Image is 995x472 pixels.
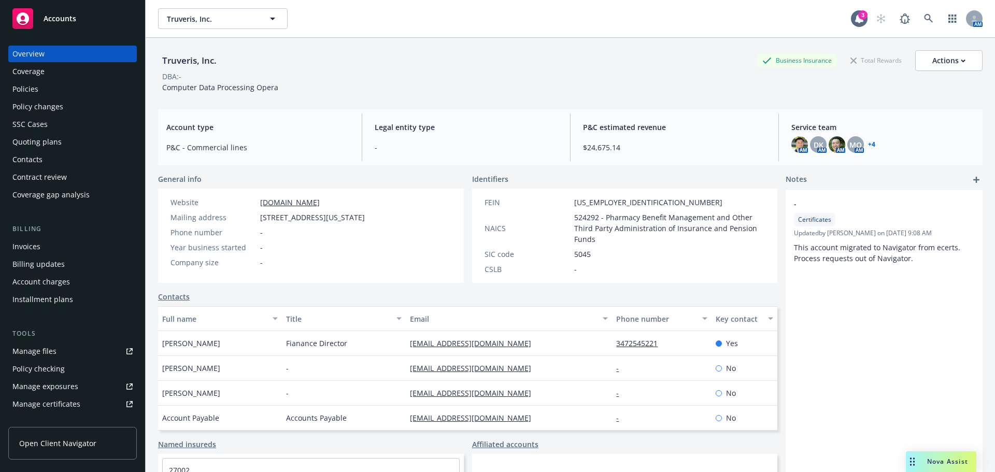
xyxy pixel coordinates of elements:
div: Billing [8,224,137,234]
div: -CertificatesUpdatedby [PERSON_NAME] on [DATE] 9:08 AMThis account migrated to Navigator from ece... [786,190,983,272]
span: [PERSON_NAME] [162,363,220,374]
span: - [375,142,558,153]
button: Nova Assist [906,451,976,472]
div: CSLB [485,264,570,275]
div: Title [286,313,390,324]
span: - [260,257,263,268]
a: Manage claims [8,413,137,430]
a: [EMAIL_ADDRESS][DOMAIN_NAME] [410,363,539,373]
div: Manage claims [12,413,65,430]
span: DK [814,139,823,150]
div: DBA: - [162,71,181,82]
span: $24,675.14 [583,142,766,153]
span: Nova Assist [927,457,968,466]
a: Invoices [8,238,137,255]
div: NAICS [485,223,570,234]
div: Manage certificates [12,396,80,412]
a: - [616,388,627,398]
span: P&C estimated revenue [583,122,766,133]
a: Manage files [8,343,137,360]
button: Title [282,306,406,331]
div: Actions [932,51,965,70]
span: P&C - Commercial lines [166,142,349,153]
div: Tools [8,328,137,339]
span: Computer Data Processing Opera [162,82,278,92]
a: [EMAIL_ADDRESS][DOMAIN_NAME] [410,338,539,348]
div: Mailing address [170,212,256,223]
button: Key contact [712,306,777,331]
a: Policy changes [8,98,137,115]
div: SIC code [485,249,570,260]
div: SSC Cases [12,116,48,133]
span: Service team [791,122,974,133]
span: - [286,388,289,398]
span: - [794,198,947,209]
button: Actions [915,50,983,71]
a: Billing updates [8,256,137,273]
a: Account charges [8,274,137,290]
div: 3 [858,10,868,20]
div: Email [410,313,596,324]
span: 524292 - Pharmacy Benefit Management and Other Third Party Administration of Insurance and Pensio... [574,212,765,245]
span: No [726,363,736,374]
div: Contract review [12,169,67,185]
a: [DOMAIN_NAME] [260,197,320,207]
span: [PERSON_NAME] [162,338,220,349]
span: 5045 [574,249,591,260]
a: Coverage gap analysis [8,187,137,203]
span: Account Payable [162,412,219,423]
div: Full name [162,313,266,324]
div: Installment plans [12,291,73,308]
div: Phone number [616,313,695,324]
span: Notes [786,174,807,186]
span: Fianance Director [286,338,347,349]
span: Account type [166,122,349,133]
button: Truveris, Inc. [158,8,288,29]
a: [EMAIL_ADDRESS][DOMAIN_NAME] [410,413,539,423]
span: MQ [849,139,862,150]
span: Legal entity type [375,122,558,133]
a: 3472545221 [616,338,666,348]
span: Open Client Navigator [19,438,96,449]
span: Identifiers [472,174,508,184]
a: Installment plans [8,291,137,308]
a: - [616,363,627,373]
div: Manage files [12,343,56,360]
span: - [260,242,263,253]
span: Certificates [798,215,831,224]
span: [US_EMPLOYER_IDENTIFICATION_NUMBER] [574,197,722,208]
span: - [286,363,289,374]
div: Website [170,197,256,208]
a: Switch app [942,8,963,29]
a: Overview [8,46,137,62]
a: Contacts [8,151,137,168]
a: Contract review [8,169,137,185]
div: Quoting plans [12,134,62,150]
button: Phone number [612,306,711,331]
a: [EMAIL_ADDRESS][DOMAIN_NAME] [410,388,539,398]
div: Invoices [12,238,40,255]
span: Truveris, Inc. [167,13,257,24]
div: Policy changes [12,98,63,115]
span: No [726,412,736,423]
span: - [574,264,577,275]
span: No [726,388,736,398]
button: Full name [158,306,282,331]
button: Email [406,306,612,331]
span: [PERSON_NAME] [162,388,220,398]
div: Coverage [12,63,45,80]
div: Phone number [170,227,256,238]
a: - [616,413,627,423]
span: - [260,227,263,238]
span: Yes [726,338,738,349]
span: Manage exposures [8,378,137,395]
img: photo [829,136,845,153]
a: +4 [868,141,875,148]
div: Business Insurance [757,54,837,67]
div: Drag to move [906,451,919,472]
a: Affiliated accounts [472,439,538,450]
a: Report a Bug [894,8,915,29]
div: Policies [12,81,38,97]
div: Policy checking [12,361,65,377]
span: General info [158,174,202,184]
